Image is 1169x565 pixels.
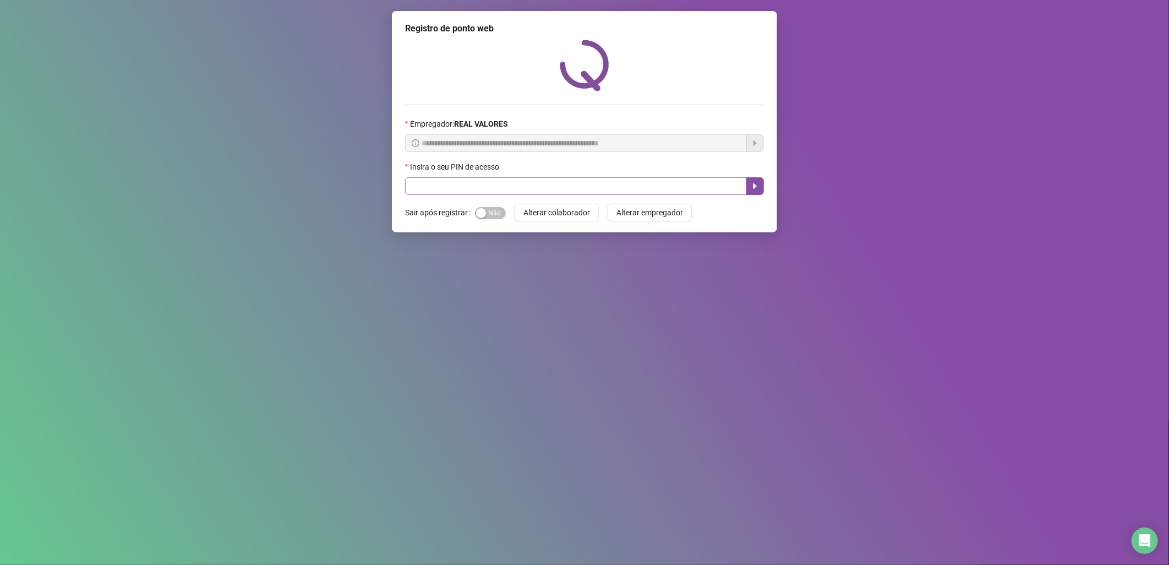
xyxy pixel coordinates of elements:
div: Registro de ponto web [405,22,764,35]
span: Alterar empregador [616,207,683,219]
img: QRPoint [560,40,609,91]
span: Empregador : [410,118,508,130]
label: Sair após registrar [405,204,475,221]
strong: REAL VALORES [454,119,508,128]
label: Insira o seu PIN de acesso [405,161,506,173]
div: Open Intercom Messenger [1132,528,1158,554]
button: Alterar colaborador [515,204,599,221]
span: info-circle [412,139,419,147]
button: Alterar empregador [608,204,692,221]
span: caret-right [751,182,760,191]
span: Alterar colaborador [523,207,590,219]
